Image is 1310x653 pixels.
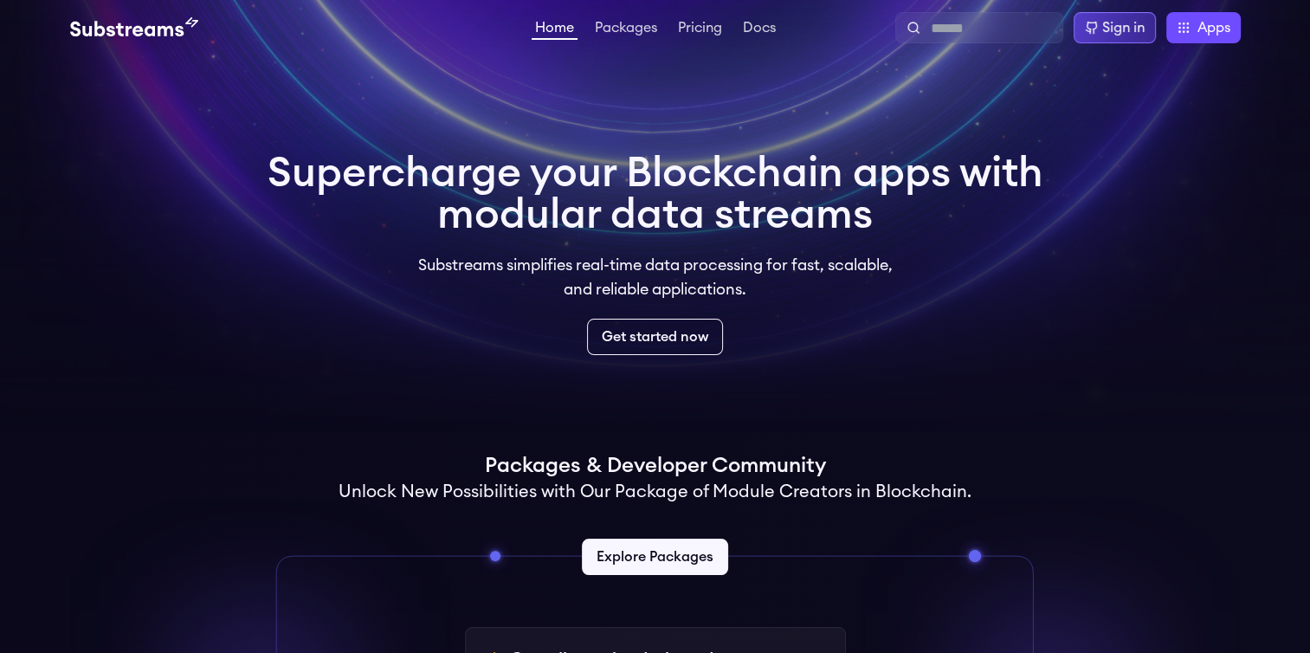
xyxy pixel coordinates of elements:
[532,21,578,40] a: Home
[674,21,726,38] a: Pricing
[591,21,661,38] a: Packages
[1197,17,1230,38] span: Apps
[1102,17,1145,38] div: Sign in
[70,17,198,38] img: Substream's logo
[587,319,723,355] a: Get started now
[485,452,826,480] h1: Packages & Developer Community
[339,480,971,504] h2: Unlock New Possibilities with Our Package of Module Creators in Blockchain.
[1074,12,1156,43] a: Sign in
[739,21,779,38] a: Docs
[582,539,728,575] a: Explore Packages
[406,253,905,301] p: Substreams simplifies real-time data processing for fast, scalable, and reliable applications.
[268,152,1043,236] h1: Supercharge your Blockchain apps with modular data streams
